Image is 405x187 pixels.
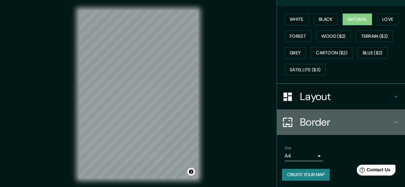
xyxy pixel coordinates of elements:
label: Size [285,145,291,151]
button: Satellite ($3) [285,64,326,76]
h4: Border [300,116,392,129]
div: Border [277,109,405,135]
button: Black [314,13,338,25]
button: Wood ($2) [316,30,351,42]
button: Forest [285,30,311,42]
div: A4 [285,151,323,161]
button: Blue ($2) [358,47,388,59]
h4: Layout [300,90,392,103]
button: Toggle attribution [187,168,195,175]
button: Grey [285,47,306,59]
button: Cartoon ($2) [311,47,352,59]
button: Terrain ($2) [356,30,393,42]
iframe: Help widget launcher [348,162,398,180]
canvas: Map [79,10,198,179]
button: Natural [343,13,372,25]
button: Love [377,13,398,25]
button: White [285,13,309,25]
button: Create your map [282,169,330,181]
div: Layout [277,84,405,109]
